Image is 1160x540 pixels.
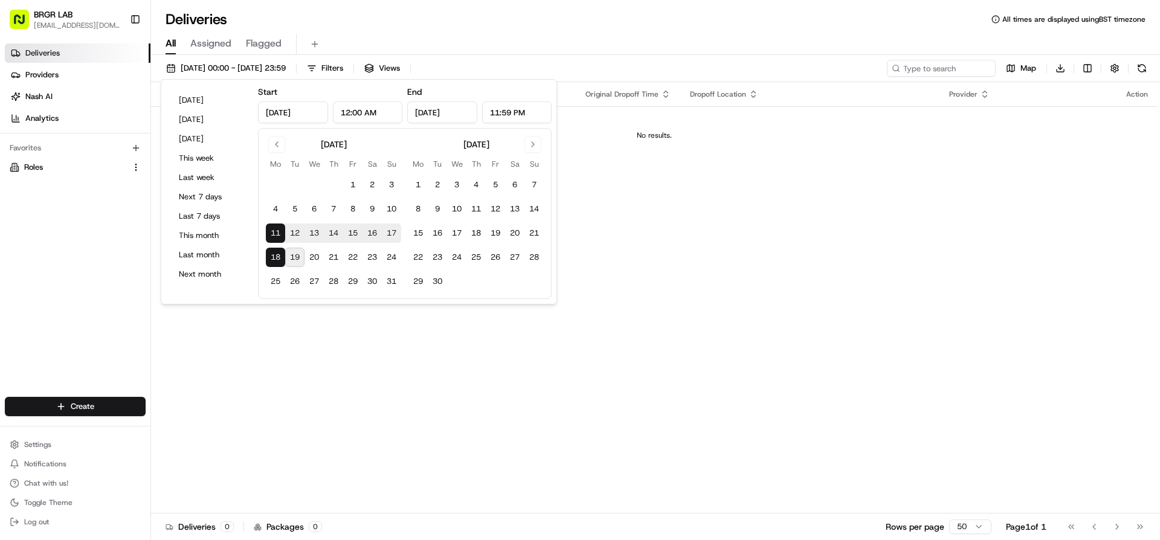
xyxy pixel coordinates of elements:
h1: Deliveries [166,10,227,29]
button: Settings [5,436,146,453]
button: 27 [505,248,524,267]
span: Log out [24,517,49,527]
button: 25 [466,248,486,267]
button: 13 [304,223,324,243]
a: 💻API Documentation [97,170,199,192]
button: 10 [382,199,401,219]
th: Sunday [382,158,401,170]
button: Create [5,397,146,416]
input: Date [407,101,477,123]
th: Tuesday [285,158,304,170]
button: 9 [428,199,447,219]
th: Saturday [505,158,524,170]
div: [DATE] [321,138,347,150]
span: Pylon [120,205,146,214]
button: Start new chat [205,119,220,133]
button: 20 [505,223,524,243]
div: Page 1 of 1 [1006,521,1046,533]
input: Clear [31,78,199,91]
a: Roles [10,162,126,173]
th: Monday [408,158,428,170]
label: Start [258,86,277,97]
button: 13 [505,199,524,219]
img: 1736555255976-a54dd68f-1ca7-489b-9aae-adbdc363a1c4 [12,115,34,137]
span: Original Dropoff Time [585,89,659,99]
div: We're available if you need us! [41,127,153,137]
button: This month [173,227,246,244]
input: Time [482,101,552,123]
div: 💻 [102,176,112,186]
button: 2 [428,175,447,194]
th: Thursday [466,158,486,170]
input: Time [333,101,403,123]
a: Analytics [5,109,150,128]
button: 1 [408,175,428,194]
button: 14 [324,223,343,243]
button: 21 [324,248,343,267]
input: Type to search [887,60,996,77]
button: 8 [343,199,362,219]
a: Providers [5,65,150,85]
button: 12 [285,223,304,243]
button: 30 [362,272,382,291]
button: BRGR LAB[EMAIL_ADDRESS][DOMAIN_NAME] [5,5,125,34]
button: 7 [324,199,343,219]
button: Last 7 days [173,208,246,225]
button: 5 [285,199,304,219]
div: Deliveries [166,521,234,533]
button: Next 7 days [173,188,246,205]
button: 29 [408,272,428,291]
a: Deliveries [5,43,150,63]
div: No results. [156,130,1153,140]
button: 19 [285,248,304,267]
div: [DATE] [463,138,489,150]
th: Friday [343,158,362,170]
div: 0 [309,521,322,532]
button: 19 [486,223,505,243]
label: End [407,86,422,97]
span: Provider [949,89,978,99]
button: 3 [382,175,401,194]
button: Next month [173,266,246,283]
button: 14 [524,199,544,219]
span: API Documentation [114,175,194,187]
a: Nash AI [5,87,150,106]
input: Date [258,101,328,123]
button: 4 [466,175,486,194]
th: Wednesday [447,158,466,170]
button: Go to previous month [268,136,285,153]
button: 1 [343,175,362,194]
span: Flagged [246,36,282,51]
span: [DATE] 00:00 - [DATE] 23:59 [181,63,286,74]
span: Analytics [25,113,59,124]
button: 15 [408,223,428,243]
button: Map [1000,60,1042,77]
button: 6 [304,199,324,219]
span: Nash AI [25,91,53,102]
button: 17 [382,223,401,243]
button: 3 [447,175,466,194]
button: 11 [266,223,285,243]
span: Views [379,63,400,74]
button: 7 [524,175,544,194]
button: 9 [362,199,382,219]
button: 25 [266,272,285,291]
span: Settings [24,440,51,449]
button: 24 [382,248,401,267]
button: Last week [173,169,246,186]
button: Chat with us! [5,475,146,492]
button: 18 [466,223,486,243]
button: [DATE] 00:00 - [DATE] 23:59 [161,60,291,77]
button: 10 [447,199,466,219]
span: Notifications [24,459,66,469]
button: 30 [428,272,447,291]
button: 5 [486,175,505,194]
a: Powered byPylon [85,204,146,214]
button: [EMAIL_ADDRESS][DOMAIN_NAME] [34,21,120,30]
img: Nash [12,12,36,36]
button: 21 [524,223,544,243]
button: This week [173,150,246,167]
span: BRGR LAB [34,8,72,21]
div: Action [1126,89,1148,99]
div: Packages [254,521,322,533]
